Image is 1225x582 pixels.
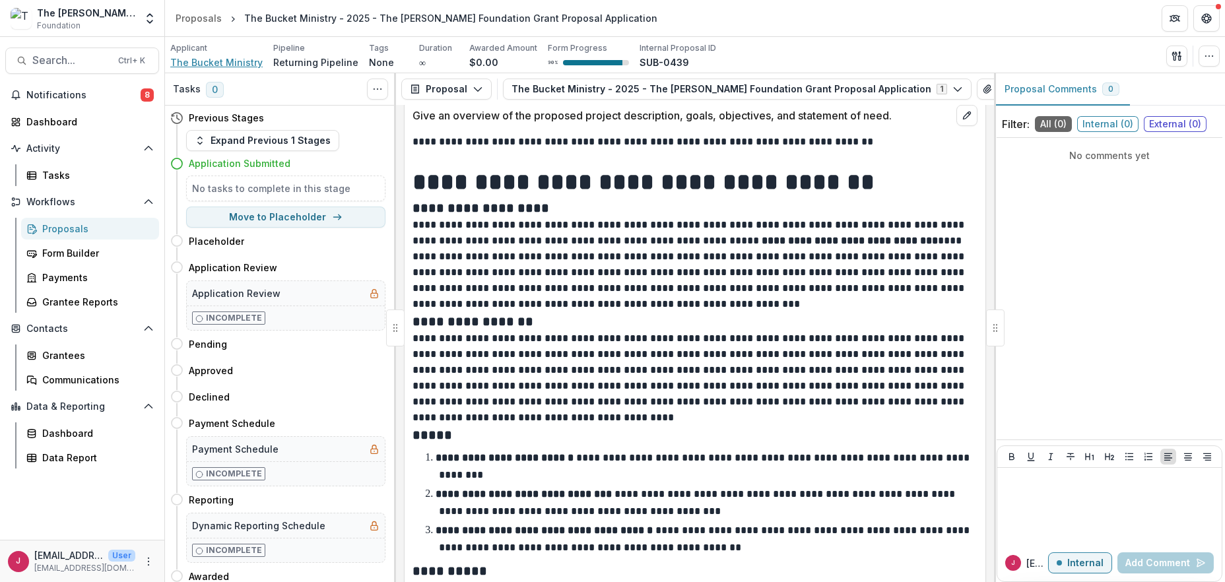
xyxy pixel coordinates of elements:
[42,348,149,362] div: Grantees
[1193,5,1220,32] button: Get Help
[273,55,358,69] p: Returning Pipeline
[42,451,149,465] div: Data Report
[1199,449,1215,465] button: Align Right
[469,55,498,69] p: $0.00
[21,218,159,240] a: Proposals
[141,5,159,32] button: Open entity switcher
[192,519,325,533] h5: Dynamic Reporting Schedule
[21,344,159,366] a: Grantees
[1108,84,1113,94] span: 0
[206,544,262,556] p: Incomplete
[42,295,149,309] div: Grantee Reports
[21,267,159,288] a: Payments
[640,55,689,69] p: SUB-0439
[192,286,281,300] h5: Application Review
[26,115,149,129] div: Dashboard
[1004,449,1020,465] button: Bold
[1121,449,1137,465] button: Bullet List
[206,312,262,324] p: Incomplete
[1160,449,1176,465] button: Align Left
[42,168,149,182] div: Tasks
[5,396,159,417] button: Open Data & Reporting
[141,88,154,102] span: 8
[1117,552,1214,573] button: Add Comment
[108,550,135,562] p: User
[640,42,716,54] p: Internal Proposal ID
[32,54,110,67] span: Search...
[189,337,227,351] h4: Pending
[5,48,159,74] button: Search...
[369,55,394,69] p: None
[977,79,998,100] button: View Attached Files
[189,156,290,170] h4: Application Submitted
[42,373,149,387] div: Communications
[189,390,230,404] h4: Declined
[994,73,1130,106] button: Proposal Comments
[42,222,149,236] div: Proposals
[1077,116,1139,132] span: Internal ( 0 )
[21,422,159,444] a: Dashboard
[170,9,663,28] nav: breadcrumb
[26,323,138,335] span: Contacts
[37,20,81,32] span: Foundation
[367,79,388,100] button: Toggle View Cancelled Tasks
[42,426,149,440] div: Dashboard
[21,291,159,313] a: Grantee Reports
[469,42,537,54] p: Awarded Amount
[401,79,492,100] button: Proposal
[1141,449,1156,465] button: Ordered List
[21,369,159,391] a: Communications
[1026,556,1048,570] p: [EMAIL_ADDRESS][DOMAIN_NAME]
[26,401,138,412] span: Data & Reporting
[189,234,244,248] h4: Placeholder
[244,11,657,25] div: The Bucket Ministry - 2025 - The [PERSON_NAME] Foundation Grant Proposal Application
[34,548,103,562] p: [EMAIL_ADDRESS][DOMAIN_NAME]
[503,79,972,100] button: The Bucket Ministry - 2025 - The [PERSON_NAME] Foundation Grant Proposal Application1
[1023,449,1039,465] button: Underline
[1035,116,1072,132] span: All ( 0 )
[11,8,32,29] img: The Bolick Foundation
[1063,449,1078,465] button: Strike
[189,364,233,377] h4: Approved
[956,105,977,126] button: edit
[548,42,607,54] p: Form Progress
[1067,558,1104,569] p: Internal
[189,111,264,125] h4: Previous Stages
[192,442,279,456] h5: Payment Schedule
[173,84,201,95] h3: Tasks
[5,138,159,159] button: Open Activity
[5,84,159,106] button: Notifications8
[206,468,262,480] p: Incomplete
[189,493,234,507] h4: Reporting
[186,207,385,228] button: Move to Placeholder
[42,246,149,260] div: Form Builder
[34,562,135,574] p: [EMAIL_ADDRESS][DOMAIN_NAME]
[1043,449,1059,465] button: Italicize
[1002,148,1217,162] p: No comments yet
[26,143,138,154] span: Activity
[413,108,951,123] p: Give an overview of the proposed project description, goals, objectives, and statement of need.
[1048,552,1112,573] button: Internal
[186,130,339,151] button: Expand Previous 1 Stages
[189,416,275,430] h4: Payment Schedule
[1102,449,1117,465] button: Heading 2
[273,42,305,54] p: Pipeline
[17,557,21,566] div: jcline@bolickfoundation.org
[419,42,452,54] p: Duration
[1082,449,1098,465] button: Heading 1
[1162,5,1188,32] button: Partners
[548,58,558,67] p: 90 %
[37,6,135,20] div: The [PERSON_NAME] Foundation
[141,554,156,569] button: More
[116,53,148,68] div: Ctrl + K
[1002,116,1030,132] p: Filter:
[5,318,159,339] button: Open Contacts
[1011,560,1015,566] div: jcline@bolickfoundation.org
[170,9,227,28] a: Proposals
[206,82,224,98] span: 0
[21,164,159,186] a: Tasks
[170,55,263,69] a: The Bucket Ministry
[176,11,222,25] div: Proposals
[42,271,149,284] div: Payments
